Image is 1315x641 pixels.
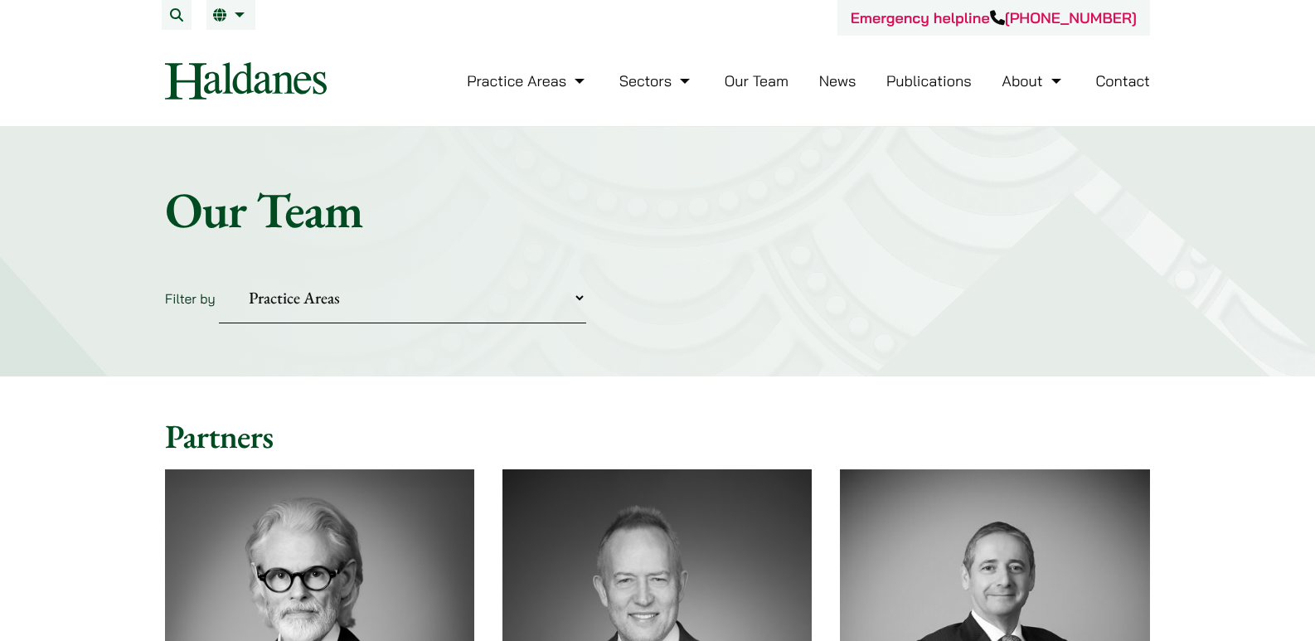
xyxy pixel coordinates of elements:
label: Filter by [165,290,216,307]
a: Contact [1095,71,1150,90]
a: EN [213,8,249,22]
h2: Partners [165,416,1150,456]
img: Logo of Haldanes [165,62,327,100]
a: Practice Areas [467,71,589,90]
a: News [819,71,856,90]
h1: Our Team [165,180,1150,240]
a: Our Team [725,71,789,90]
a: Publications [886,71,972,90]
a: About [1002,71,1065,90]
a: Emergency helpline[PHONE_NUMBER] [851,8,1137,27]
a: Sectors [619,71,694,90]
